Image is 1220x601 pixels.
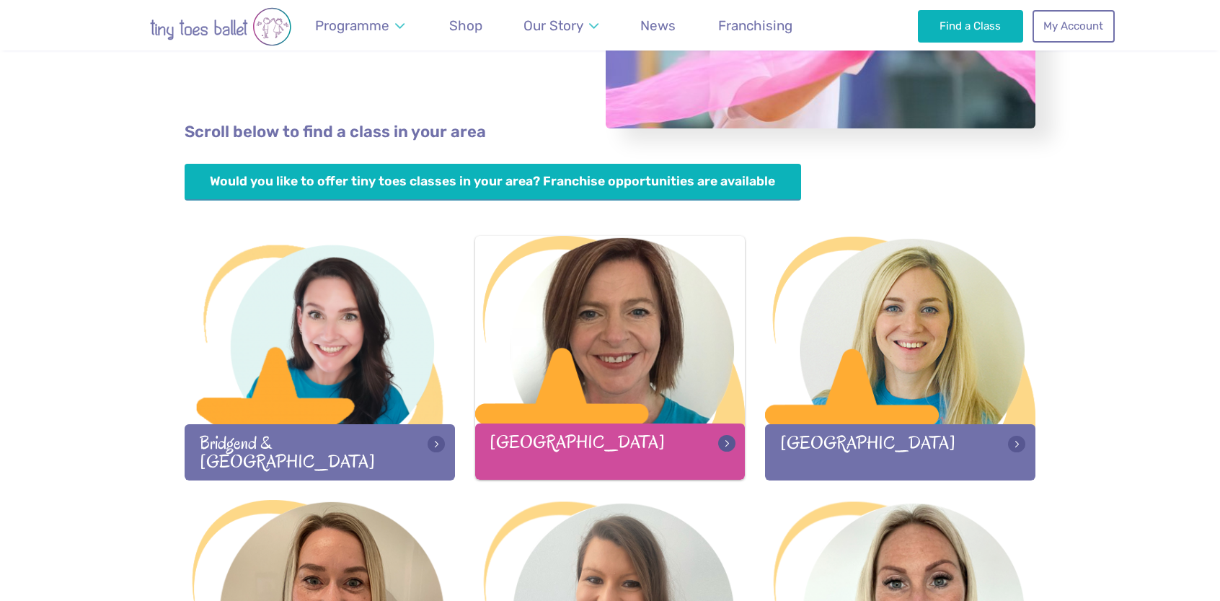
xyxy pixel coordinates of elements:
a: [GEOGRAPHIC_DATA] [475,236,746,479]
div: [GEOGRAPHIC_DATA] [765,424,1035,480]
span: Shop [449,17,482,34]
span: News [640,17,676,34]
div: Bridgend & [GEOGRAPHIC_DATA] [185,424,455,480]
a: [GEOGRAPHIC_DATA] [765,237,1035,480]
a: Our Story [517,9,606,43]
a: Shop [442,9,489,43]
a: Bridgend & [GEOGRAPHIC_DATA] [185,237,455,480]
a: Find a Class [918,10,1024,42]
a: Franchising [711,9,799,43]
span: Franchising [718,17,792,34]
span: Our Story [523,17,583,34]
a: Programme [308,9,411,43]
span: Programme [315,17,389,34]
a: News [634,9,683,43]
img: tiny toes ballet [105,7,336,46]
div: [GEOGRAPHIC_DATA] [475,424,746,479]
a: Would you like to offer tiny toes classes in your area? Franchise opportunities are available [185,164,801,201]
a: My Account [1033,10,1115,42]
p: Scroll below to find a class in your area [185,121,1035,144]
